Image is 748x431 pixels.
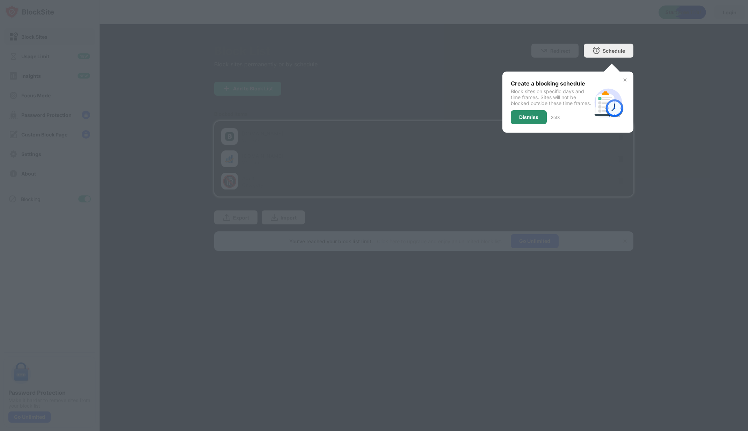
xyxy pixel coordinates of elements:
img: x-button.svg [622,77,628,83]
div: Create a blocking schedule [511,80,591,87]
div: Schedule [603,48,625,54]
div: 3 of 3 [551,115,560,120]
div: Block sites on specific days and time frames. Sites will not be blocked outside these time frames. [511,88,591,106]
div: Dismiss [519,114,538,120]
img: schedule.svg [591,86,625,119]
